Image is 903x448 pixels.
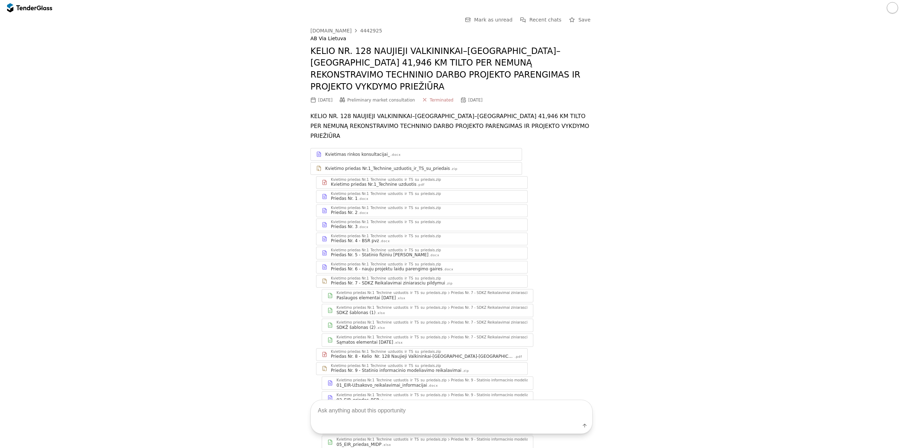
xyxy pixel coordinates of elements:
[337,291,447,295] div: Kvietimo priedas Nr.1_Technine_uzduotis_ir_TS_su_priedais.zip
[322,319,533,332] a: Kvietimo priedas Nr.1_Technine_uzduotis_ir_TS_su_priedais.zipPriedas Nr. 7 - SDKZ Reikalavimai zi...
[518,16,564,24] button: Recent chats
[337,379,447,382] div: Kvietimo priedas Nr.1_Technine_uzduotis_ir_TS_su_priedais.zip
[578,17,590,23] span: Save
[376,326,385,330] div: .xlsx
[451,321,552,324] div: Priedas Nr. 7 - SDKZ Reikalavimai ziniarasciu pildymui.zip
[451,306,552,309] div: Priedas Nr. 7 - SDKZ Reikalavimai ziniarasciu pildymui.zip
[310,45,593,93] h2: KELIO NR. 128 NAUJIEJI VALKININKAI–[GEOGRAPHIC_DATA]–[GEOGRAPHIC_DATA] 41,946 KM TILTO PER NEMUNĄ...
[337,306,447,309] div: Kvietimo priedas Nr.1_Technine_uzduotis_ir_TS_su_priedais.zip
[337,325,376,330] div: SDKŽ šablonas (2)
[337,382,427,388] div: 01_EIR-Užsakovo_reikalavimai_informacijai
[331,364,441,368] div: Kvietimo priedas Nr.1_Technine_uzduotis_ir_TS_su_priedais.zip
[331,210,358,215] div: Priedas Nr. 2
[358,197,369,201] div: .docx
[310,28,382,33] a: [DOMAIN_NAME]4442925
[396,296,405,301] div: .xlsx
[325,152,390,157] div: Kvietimas rinkos konsultacijai_
[331,248,441,252] div: Kvietimo priedas Nr.1_Technine_uzduotis_ir_TS_su_priedais.zip
[316,233,528,245] a: Kvietimo priedas Nr.1_Technine_uzduotis_ir_TS_su_priedais.zipPriedas Nr. 4 - BSR pvz.docx
[331,178,441,182] div: Kvietimo priedas Nr.1_Technine_uzduotis_ir_TS_su_priedais.zip
[443,267,454,272] div: .docx
[417,183,425,187] div: .pdf
[331,277,441,280] div: Kvietimo priedas Nr.1_Technine_uzduotis_ir_TS_su_priedais.zip
[310,162,522,175] a: Kvietimo priedas Nr.1_Technine_uzduotis_ir_TS_su_priedais.zip
[463,16,515,24] button: Mark as unread
[331,252,429,258] div: Priedas Nr. 5 - Statinio fiziniu [PERSON_NAME]
[325,166,450,171] div: Kvietimo priedas Nr.1_Technine_uzduotis_ir_TS_su_priedais
[318,98,333,103] div: [DATE]
[360,28,382,33] div: 4442925
[331,182,417,187] div: Kvietimo priedas Nr.1_Technine uzduotis
[331,206,441,210] div: Kvietimo priedas Nr.1_Technine_uzduotis_ir_TS_su_priedais.zip
[331,196,358,201] div: Priedas Nr. 1
[331,224,358,229] div: Priedas Nr. 3
[430,98,453,103] span: Terminated
[331,350,441,354] div: Kvietimo priedas Nr.1_Technine_uzduotis_ir_TS_su_priedais.zip
[316,348,528,361] a: Kvietimo priedas Nr.1_Technine_uzduotis_ir_TS_su_priedais.zipPriedas Nr. 8 - Kelio Nr. 128 Naujie...
[331,280,445,286] div: Priedas Nr. 7 - SDKZ Reikalavimai ziniarasciu pildymui
[380,239,390,244] div: .docx
[310,28,352,33] div: [DOMAIN_NAME]
[316,190,528,203] a: Kvietimo priedas Nr.1_Technine_uzduotis_ir_TS_su_priedais.zipPriedas Nr. 1.docx
[316,247,528,259] a: Kvietimo priedas Nr.1_Technine_uzduotis_ir_TS_su_priedais.zipPriedas Nr. 5 - Statinio fiziniu [PE...
[451,336,552,339] div: Priedas Nr. 7 - SDKZ Reikalavimai ziniarasciu pildymui.zip
[322,289,533,302] a: Kvietimo priedas Nr.1_Technine_uzduotis_ir_TS_su_priedais.zipPriedas Nr. 7 - SDKZ Reikalavimai zi...
[337,336,447,339] div: Kvietimo priedas Nr.1_Technine_uzduotis_ir_TS_su_priedais.zip
[316,176,528,189] a: Kvietimo priedas Nr.1_Technine_uzduotis_ir_TS_su_priedais.zipKvietimo priedas Nr.1_Technine uzduo...
[567,16,593,24] button: Save
[451,291,552,295] div: Priedas Nr. 7 - SDKZ Reikalavimai ziniarasciu pildymui.zip
[331,354,514,359] div: Priedas Nr. 8 - Kelio Nr. 128 Naujieji Valkininkai-[GEOGRAPHIC_DATA]-[GEOGRAPHIC_DATA] 41,946 km ...
[331,192,441,196] div: Kvietimo priedas Nr.1_Technine_uzduotis_ir_TS_su_priedais.zip
[316,275,528,288] a: Kvietimo priedas Nr.1_Technine_uzduotis_ir_TS_su_priedais.zipPriedas Nr. 7 - SDKZ Reikalavimai zi...
[316,219,528,231] a: Kvietimo priedas Nr.1_Technine_uzduotis_ir_TS_su_priedais.zipPriedas Nr. 3.docx
[468,98,483,103] div: [DATE]
[331,368,461,373] div: Priedas Nr. 9 - Statinio informacinio modeliavimo reikalavimai
[331,263,441,266] div: Kvietimo priedas Nr.1_Technine_uzduotis_ir_TS_su_priedais.zip
[310,36,593,42] div: AB Via Lietuva
[429,253,440,258] div: .docx
[529,17,562,23] span: Recent chats
[358,225,369,229] div: .docx
[462,369,469,373] div: .zip
[331,238,379,244] div: Priedas Nr. 4 - BSR pvz
[337,295,396,301] div: Paslaugos elementai [DATE]
[310,148,522,161] a: Kvietimas rinkos konsultacijai_.docx
[316,204,528,217] a: Kvietimo priedas Nr.1_Technine_uzduotis_ir_TS_su_priedais.zipPriedas Nr. 2.docx
[515,355,522,359] div: .pdf
[358,211,369,215] div: .docx
[337,321,447,324] div: Kvietimo priedas Nr.1_Technine_uzduotis_ir_TS_su_priedais.zip
[337,339,393,345] div: Sąmatos elementai [DATE]
[331,220,441,224] div: Kvietimo priedas Nr.1_Technine_uzduotis_ir_TS_su_priedais.zip
[310,111,593,141] p: KELIO NR. 128 NAUJIEJI VALKININKAI–[GEOGRAPHIC_DATA]–[GEOGRAPHIC_DATA] 41,946 KM TILTO PER NEMUNĄ...
[322,376,533,390] a: Kvietimo priedas Nr.1_Technine_uzduotis_ir_TS_su_priedais.zipPriedas Nr. 9 - Statinio informacini...
[474,17,513,23] span: Mark as unread
[316,261,528,274] a: Kvietimo priedas Nr.1_Technine_uzduotis_ir_TS_su_priedais.zipPriedas Nr. 6 - nauju projektu laidu...
[322,333,533,347] a: Kvietimo priedas Nr.1_Technine_uzduotis_ir_TS_su_priedais.zipPriedas Nr. 7 - SDKZ Reikalavimai zi...
[394,340,403,345] div: .xlsx
[428,383,438,388] div: .docx
[331,234,441,238] div: Kvietimo priedas Nr.1_Technine_uzduotis_ir_TS_su_priedais.zip
[451,379,566,382] div: Priedas Nr. 9 - Statinio informacinio modeliavimo reikalavimai.zip
[316,362,528,375] a: Kvietimo priedas Nr.1_Technine_uzduotis_ir_TS_su_priedais.zipPriedas Nr. 9 - Statinio informacini...
[347,98,415,103] span: Preliminary market consultation
[451,167,457,171] div: .zip
[337,310,376,315] div: SDKZ šablonas (1)
[376,311,385,315] div: .xlsx
[390,153,401,157] div: .docx
[446,281,453,286] div: .zip
[322,304,533,317] a: Kvietimo priedas Nr.1_Technine_uzduotis_ir_TS_su_priedais.zipPriedas Nr. 7 - SDKZ Reikalavimai zi...
[331,266,443,272] div: Priedas Nr. 6 - nauju projektu laidu parengimo gaires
